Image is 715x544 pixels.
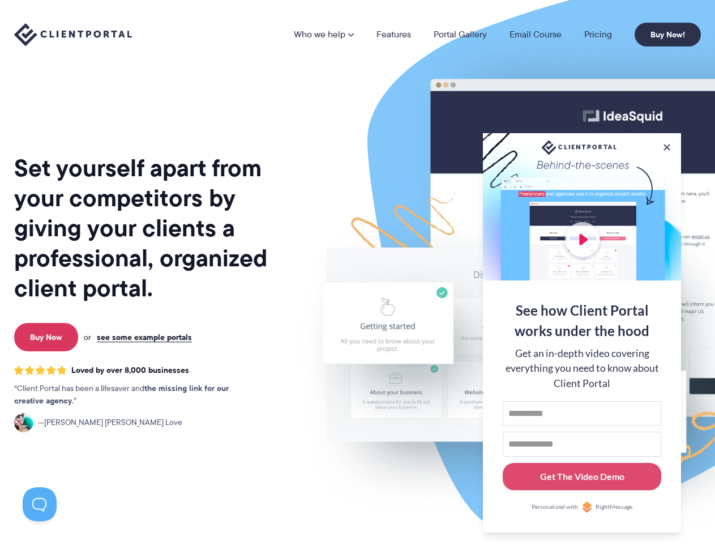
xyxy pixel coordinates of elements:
h1: Set yourself apart from your competitors by giving your clients a professional, organized client ... [14,153,289,303]
button: Get The Video Demo [503,463,661,491]
span: or [84,332,91,342]
iframe: Toggle Customer Support [23,487,57,521]
a: Email Course [510,30,562,39]
a: Pricing [584,30,612,39]
strong: the missing link for our creative agency [14,382,229,407]
p: Client Portal has been a lifesaver and . [14,382,252,407]
div: See how Client Portal works under the hood [503,300,661,341]
span: Personalized with [532,503,578,512]
div: Get an in-depth video covering everything you need to know about Client Portal [503,346,661,391]
img: Personalized with RightMessage [581,501,593,513]
a: Buy Now [14,323,78,351]
div: Get The Video Demo [540,470,624,483]
a: Buy Now! [635,23,701,46]
a: see some example portals [97,332,192,342]
a: Features [376,30,411,39]
span: RightMessage [596,503,632,512]
a: Portal Gallery [434,30,487,39]
span: [PERSON_NAME] [PERSON_NAME] Love [38,416,182,429]
span: Loved by over 8,000 businesses [71,365,189,375]
a: Personalized withRightMessage [503,501,661,513]
a: Who we help [294,30,354,39]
